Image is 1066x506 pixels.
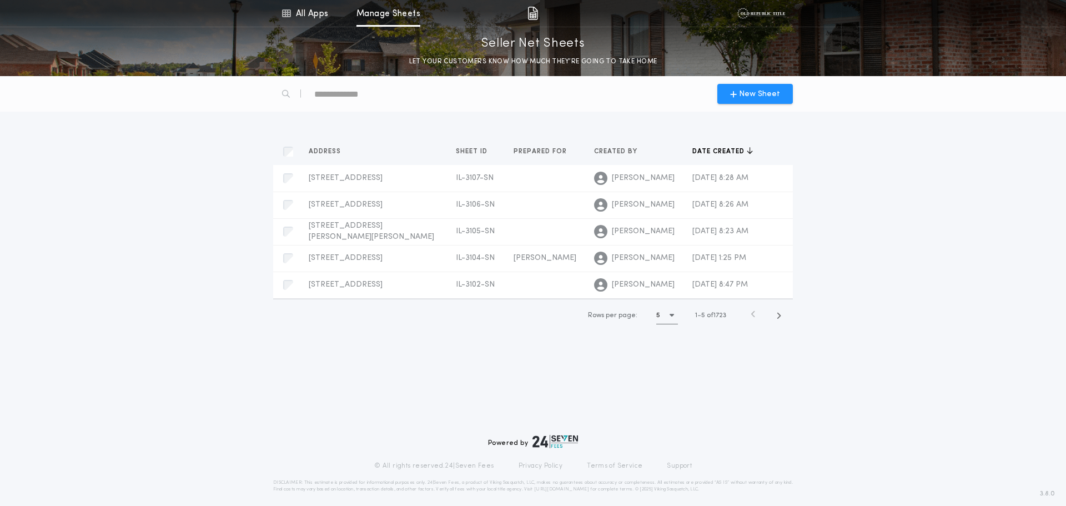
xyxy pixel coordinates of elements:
p: LET YOUR CUSTOMERS KNOW HOW MUCH THEY’RE GOING TO TAKE HOME [409,56,657,67]
span: [DATE] 1:25 PM [692,254,746,262]
span: [PERSON_NAME] [612,253,675,264]
span: New Sheet [739,88,780,100]
span: IL-3104-SN [456,254,495,262]
span: [PERSON_NAME] [612,173,675,184]
span: [PERSON_NAME] [612,279,675,290]
img: logo [532,435,578,448]
a: Terms of Service [587,462,642,470]
span: [STREET_ADDRESS] [309,254,383,262]
button: New Sheet [717,84,793,104]
span: 5 [701,312,705,319]
span: [DATE] 8:28 AM [692,174,748,182]
span: of 1723 [707,310,726,320]
span: Sheet ID [456,147,490,156]
span: [PERSON_NAME] [612,226,675,237]
span: IL-3105-SN [456,227,495,236]
button: Sheet ID [456,146,496,157]
a: [URL][DOMAIN_NAME] [534,487,589,492]
span: [STREET_ADDRESS] [309,174,383,182]
a: Support [667,462,692,470]
span: [STREET_ADDRESS] [309,280,383,289]
p: Seller Net Sheets [481,35,585,53]
button: 5 [656,307,678,324]
h1: 5 [656,310,660,321]
span: IL-3107-SN [456,174,494,182]
span: Rows per page: [588,312,637,319]
span: 3.8.0 [1040,489,1055,499]
span: Prepared for [514,147,569,156]
p: © All rights reserved. 24|Seven Fees [374,462,494,470]
span: Address [309,147,343,156]
span: Date created [692,147,747,156]
span: [STREET_ADDRESS][PERSON_NAME][PERSON_NAME] [309,222,434,241]
a: Privacy Policy [519,462,563,470]
div: Powered by [488,435,578,448]
span: 1 [695,312,697,319]
span: [STREET_ADDRESS] [309,201,383,209]
span: IL-3106-SN [456,201,495,209]
span: [DATE] 8:26 AM [692,201,748,209]
span: [DATE] 8:47 PM [692,280,748,289]
button: Address [309,146,349,157]
img: vs-icon [737,8,785,19]
p: DISCLAIMER: This estimate is provided for informational purposes only. 24|Seven Fees, a product o... [273,479,793,493]
span: [DATE] 8:23 AM [692,227,748,236]
button: Created by [594,146,646,157]
span: IL-3102-SN [456,280,495,289]
span: [PERSON_NAME] [612,199,675,211]
span: [PERSON_NAME] [514,254,576,262]
img: img [527,7,538,20]
span: Created by [594,147,640,156]
button: Date created [692,146,753,157]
